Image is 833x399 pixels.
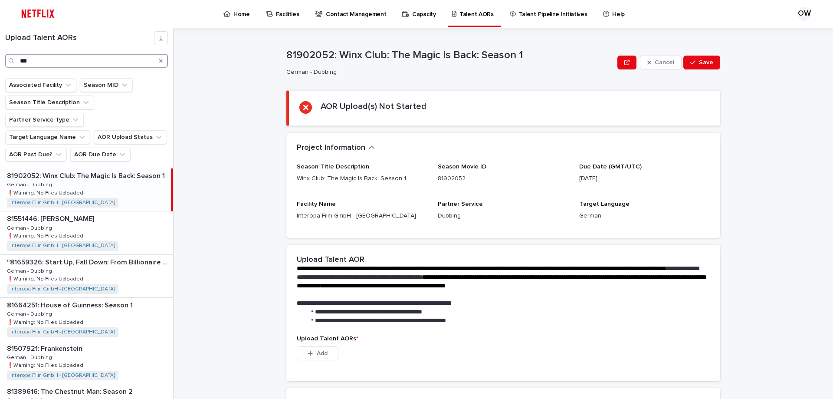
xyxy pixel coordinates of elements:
p: "81659326: Start Up, Fall Down: From Billionaire to Convict: Limited Series" [7,257,171,267]
a: Interopa Film GmbH - [GEOGRAPHIC_DATA] [10,286,115,292]
p: German - Dubbing [7,224,54,231]
button: AOR Upload Status [94,130,167,144]
h2: Upload Talent AOR [297,255,364,265]
p: ❗️Warning: No Files Uploaded [7,274,85,282]
button: Target Language Name [5,130,90,144]
p: German - Dubbing [7,267,54,274]
button: Save [683,56,720,69]
p: ❗️Warning: No Files Uploaded [7,318,85,326]
a: Interopa Film GmbH - [GEOGRAPHIC_DATA] [10,200,115,206]
button: Project Information [297,143,375,153]
button: Add [297,346,338,360]
span: Facility Name [297,201,336,207]
p: 81664251: House of Guinness: Season 1 [7,300,134,310]
p: 81902052: Winx Club: The Magic Is Back: Season 1 [7,170,167,180]
p: [DATE] [579,174,710,183]
h2: AOR Upload(s) Not Started [321,101,426,112]
span: Upload Talent AORs [297,336,358,342]
p: 81389616: The Chestnut Man: Season 2 [7,386,134,396]
p: Dubbing [438,211,568,221]
span: Cancel [655,59,674,66]
div: OW [797,7,811,21]
span: Season Title Description [297,164,369,170]
input: Search [5,54,168,68]
p: ❗️Warning: No Files Uploaded [7,361,85,369]
a: Interopa Film GmbH - [GEOGRAPHIC_DATA] [10,243,115,249]
p: ❗️Warning: No Files Uploaded [7,188,85,196]
p: German - Dubbing [7,310,54,317]
button: AOR Due Date [70,148,131,162]
p: ❗️Warning: No Files Uploaded [7,231,85,239]
p: Interopa Film GmbH - [GEOGRAPHIC_DATA] [297,211,427,221]
span: Partner Service [438,201,483,207]
p: German - Dubbing [286,69,610,76]
img: ifQbXi3ZQGMSEF7WDB7W [17,5,59,23]
p: 81902052: Winx Club: The Magic Is Back: Season 1 [286,49,614,62]
span: Target Language [579,201,630,207]
h2: Project Information [297,143,365,153]
button: AOR Past Due? [5,148,67,162]
h1: Upload Talent AORs [5,33,154,43]
p: 81507921: Frankenstein [7,343,84,353]
span: Season Movie ID [438,164,486,170]
button: Cancel [640,56,682,69]
p: 81551446: [PERSON_NAME] [7,213,96,223]
span: Save [699,59,713,66]
p: German [579,211,710,221]
button: Season Title Description [5,96,94,109]
p: German - Dubbing [7,353,54,361]
button: Associated Facility [5,78,76,92]
p: Winx Club: The Magic Is Back: Season 1 [297,174,427,183]
span: Due Date (GMT/UTC) [579,164,642,170]
button: Partner Service Type [5,113,84,127]
button: Season MID [80,78,133,92]
p: German - Dubbing [7,180,54,188]
a: Interopa Film GmbH - [GEOGRAPHIC_DATA] [10,373,115,379]
p: 81902052 [438,174,568,183]
a: Interopa Film GmbH - [GEOGRAPHIC_DATA] [10,329,115,335]
span: Add [317,350,328,356]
